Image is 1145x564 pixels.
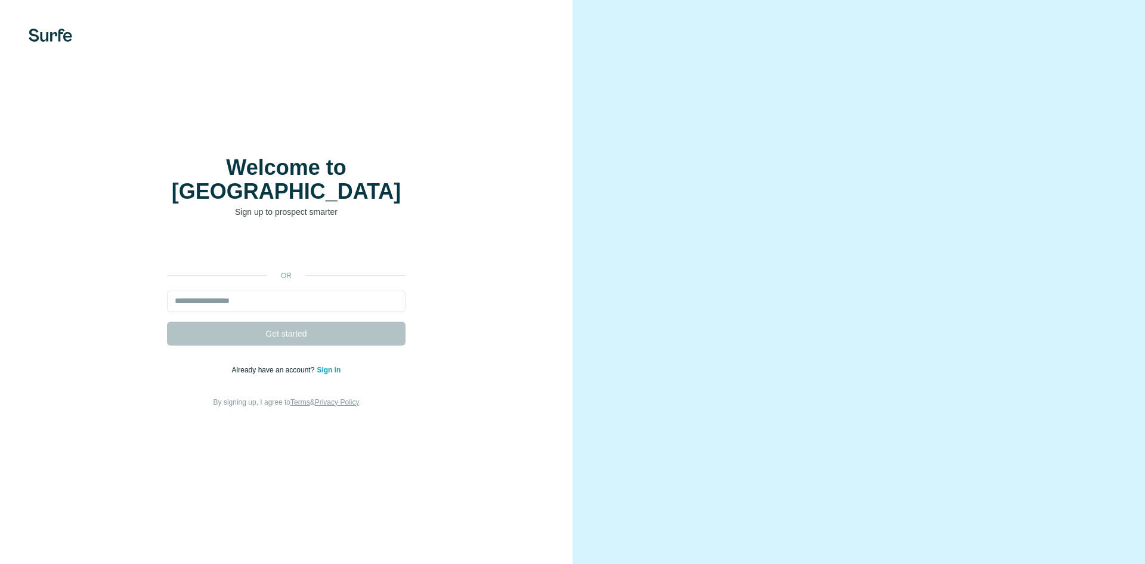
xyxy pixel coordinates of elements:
[232,366,317,374] span: Already have an account?
[290,398,310,406] a: Terms
[29,29,72,42] img: Surfe's logo
[315,398,360,406] a: Privacy Policy
[317,366,341,374] a: Sign in
[267,270,305,281] p: or
[167,156,406,204] h1: Welcome to [GEOGRAPHIC_DATA]
[213,398,360,406] span: By signing up, I agree to &
[161,236,411,262] iframe: Sign in with Google Button
[167,206,406,218] p: Sign up to prospect smarter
